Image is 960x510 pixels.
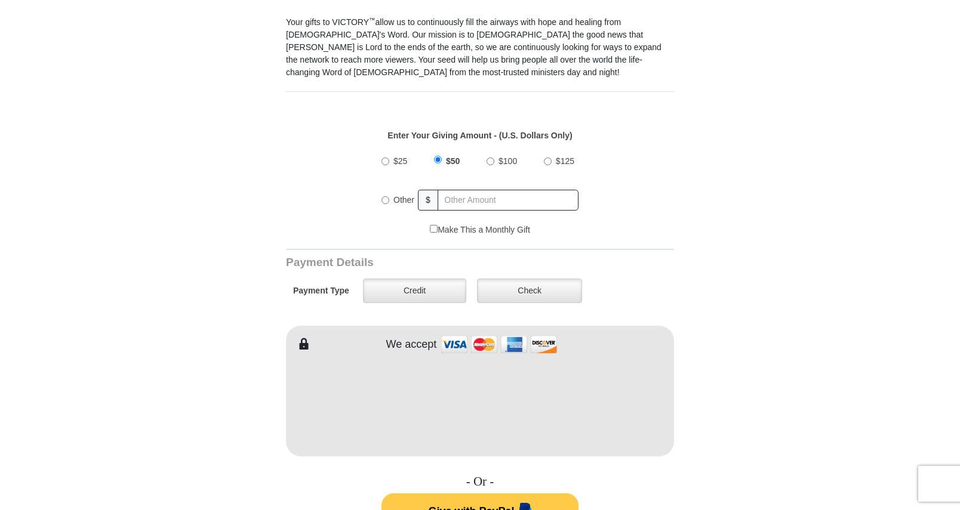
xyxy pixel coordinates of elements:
[556,156,574,166] span: $125
[438,190,579,211] input: Other Amount
[477,279,582,303] label: Check
[430,225,438,233] input: Make This a Monthly Gift
[499,156,517,166] span: $100
[386,338,437,351] h4: We accept
[393,156,407,166] span: $25
[393,195,414,205] span: Other
[293,286,349,296] h5: Payment Type
[387,131,572,140] strong: Enter Your Giving Amount - (U.S. Dollars Only)
[369,16,376,23] sup: ™
[286,16,674,79] p: Your gifts to VICTORY allow us to continuously fill the airways with hope and healing from [DEMOG...
[446,156,460,166] span: $50
[430,224,530,236] label: Make This a Monthly Gift
[286,256,590,270] h3: Payment Details
[363,279,466,303] label: Credit
[418,190,438,211] span: $
[286,474,674,489] h4: - Or -
[439,332,559,357] img: credit cards accepted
